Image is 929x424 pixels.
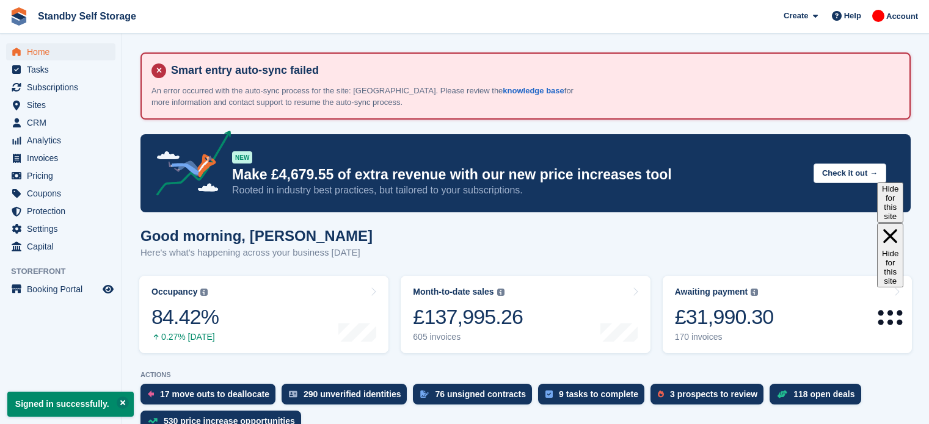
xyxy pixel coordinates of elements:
a: menu [6,238,115,255]
span: Account [886,10,918,23]
p: Signed in successfully. [7,392,134,417]
img: price_increase_opportunities-93ffe204e8149a01c8c9dc8f82e8f89637d9d84a8eef4429ea346261dce0b2c0.svg [148,418,158,423]
a: 3 prospects to review [650,384,770,411]
a: Standby Self Storage [33,6,141,26]
a: 17 move outs to deallocate [140,384,282,411]
span: Pricing [27,167,100,184]
span: Storefront [11,265,122,278]
div: 0.27% [DATE] [151,332,219,342]
img: icon-info-grey-7440780725fd019a000dd9b08b2336e03edf1995a4989e88bcd33f0948082b44.svg [200,289,208,296]
a: menu [6,149,115,167]
img: prospect-51fa495bee0391a8d652442698ab0144808aea92771e9ea1ae160a38d050c398.svg [658,390,664,398]
p: An error occurred with the auto-sync process for the site: [GEOGRAPHIC_DATA]. Please review the f... [151,85,579,109]
img: Aaron Winter [872,10,884,22]
img: verify_identity-adf6edd0f0f0b5bbfe63781bf79b02c33cf7c696d77639b501bdc392416b5a36.svg [289,390,297,398]
div: 76 unsigned contracts [435,389,526,399]
a: menu [6,132,115,149]
button: Check it out → [814,163,886,184]
a: menu [6,167,115,184]
span: Help [844,10,861,22]
div: Month-to-date sales [413,287,494,297]
img: icon-info-grey-7440780725fd019a000dd9b08b2336e03edf1995a4989e88bcd33f0948082b44.svg [497,289,505,296]
a: menu [6,220,115,237]
span: Create [784,10,808,22]
img: deal-1b604bf984904fb50ccaf53a9ad4b4a5d6e5aea283cecdc64d6e3604feb123c2.svg [777,390,787,398]
div: 170 invoices [675,332,774,342]
span: Tasks [27,61,100,78]
a: menu [6,79,115,96]
div: 17 move outs to deallocate [160,389,269,399]
div: NEW [232,151,252,163]
a: 76 unsigned contracts [413,384,538,411]
a: Awaiting payment £31,990.30 170 invoices [663,276,912,353]
span: CRM [27,114,100,131]
a: 290 unverified identities [282,384,413,411]
span: Sites [27,96,100,113]
img: stora-icon-8386f47178a22dfd0bd8f6a31ec36ba5ce8667c1dd55bd0f319d3a0aa187defe.svg [10,7,28,26]
div: 84.42% [151,304,219,329]
p: ACTIONS [140,371,911,379]
div: 605 invoices [413,332,523,342]
a: Month-to-date sales £137,995.26 605 invoices [401,276,650,353]
div: Awaiting payment [675,287,748,297]
span: Analytics [27,132,100,149]
a: menu [6,114,115,131]
a: menu [6,203,115,220]
span: Subscriptions [27,79,100,96]
a: 9 tasks to complete [538,384,650,411]
span: Booking Portal [27,281,100,298]
div: 3 prospects to review [670,389,757,399]
div: 118 open deals [793,389,854,399]
a: menu [6,281,115,298]
div: £31,990.30 [675,304,774,329]
span: Settings [27,220,100,237]
div: £137,995.26 [413,304,523,329]
a: menu [6,43,115,60]
img: move_outs_to_deallocate_icon-f764333ba52eb49d3ac5e1228854f67142a1ed5810a6f6cc68b1a99e826820c5.svg [148,390,154,398]
a: menu [6,185,115,202]
div: Occupancy [151,287,197,297]
img: contract_signature_icon-13c848040528278c33f63329250d36e43548de30e8caae1d1a13099fd9432cc5.svg [420,390,429,398]
a: menu [6,96,115,113]
div: 9 tasks to complete [559,389,638,399]
h4: Smart entry auto-sync failed [166,63,900,77]
img: task-75834270c22a3079a89374b754ae025e5fb1db73e45f91037f5363f120a921f8.svg [545,390,553,398]
div: 290 unverified identities [304,389,401,399]
p: Rooted in industry best practices, but tailored to your subscriptions. [232,184,804,197]
a: knowledge base [503,86,564,95]
a: menu [6,61,115,78]
a: Occupancy 84.42% 0.27% [DATE] [139,276,388,353]
a: Preview store [101,282,115,296]
h1: Good morning, [PERSON_NAME] [140,228,373,244]
span: Capital [27,238,100,255]
p: Make £4,679.55 of extra revenue with our new price increases tool [232,166,804,184]
span: Home [27,43,100,60]
span: Coupons [27,185,100,202]
span: Protection [27,203,100,220]
img: price-adjustments-announcement-icon-8257ccfd72463d97f412b2fc003d46551f7dbcb40ab6d574587a9cd5c0d94... [146,131,231,200]
span: Invoices [27,149,100,167]
a: 118 open deals [770,384,867,411]
p: Here's what's happening across your business [DATE] [140,246,373,260]
img: icon-info-grey-7440780725fd019a000dd9b08b2336e03edf1995a4989e88bcd33f0948082b44.svg [751,289,758,296]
